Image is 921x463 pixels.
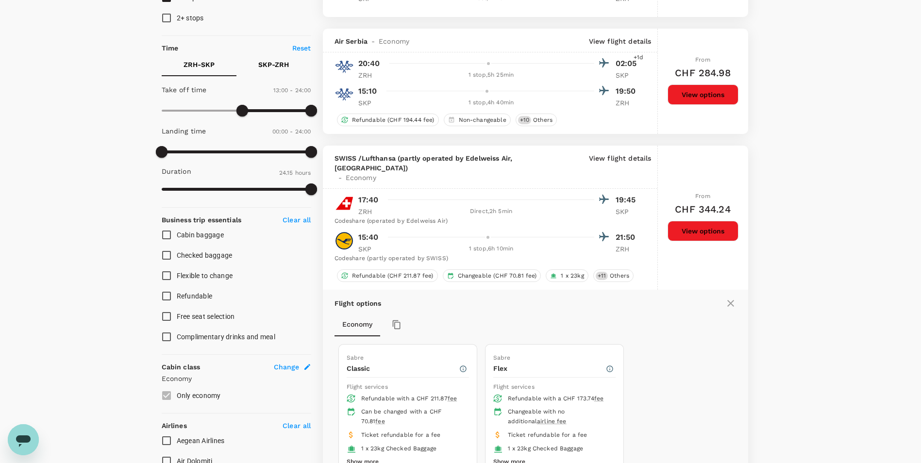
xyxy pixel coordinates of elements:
[388,98,594,108] div: 1 stop , 4h 40min
[616,58,640,69] p: 02:05
[335,173,346,182] span: -
[358,58,380,69] p: 20:40
[358,85,377,97] p: 15:10
[358,244,383,254] p: SKP
[8,424,39,455] iframe: Button to launch messaging window
[616,231,640,243] p: 21:50
[347,354,364,361] span: Sabre
[444,114,511,126] div: Non-changeable
[593,269,634,282] div: +11Others
[335,85,354,104] img: JU
[606,272,633,280] span: Others
[546,269,588,282] div: 1 x 23kg
[537,418,567,425] span: airline fee
[634,53,643,63] span: +1d
[675,65,731,81] h6: CHF 284.98
[508,431,587,438] span: Ticket refundable for a fee
[347,364,459,373] p: Classic
[508,445,584,452] span: 1 x 23kg Checked Baggage
[596,272,608,280] span: + 11
[283,215,311,225] p: Clear all
[516,114,557,126] div: +10Others
[335,153,585,173] span: SWISS / Lufthansa (partly operated by Edelweiss Air, [GEOGRAPHIC_DATA])
[337,269,438,282] div: Refundable (CHF 211.87 fee)
[518,116,531,124] span: + 10
[361,407,461,427] div: Can be changed with a CHF 70.81
[335,298,382,308] p: Flight options
[454,272,541,280] span: Changeable (CHF 70.81 fee)
[348,272,437,280] span: Refundable (CHF 211.87 fee)
[358,70,383,80] p: ZRH
[348,116,438,124] span: Refundable (CHF 194.44 fee)
[361,394,461,404] div: Refundable with a CHF 211.87
[273,87,311,94] span: 13:00 - 24:00
[388,244,594,254] div: 1 stop , 6h 10min
[616,85,640,97] p: 19:50
[335,231,354,250] img: LH
[443,269,541,282] div: Changeable (CHF 70.81 fee)
[177,231,224,239] span: Cabin baggage
[258,60,289,69] p: SKP - ZRH
[668,84,738,105] button: View options
[358,194,379,206] p: 17:40
[177,333,275,341] span: Complimentary drinks and meal
[616,70,640,80] p: SKP
[162,166,191,176] p: Duration
[274,362,300,372] span: Change
[346,173,376,182] span: Economy
[616,194,640,206] p: 19:45
[283,421,311,430] p: Clear all
[177,392,221,399] span: Only economy
[557,272,587,280] span: 1 x 23kg
[616,207,640,216] p: SKP
[162,363,201,371] strong: Cabin class
[594,395,603,402] span: fee
[162,126,206,136] p: Landing time
[695,193,710,199] span: From
[279,169,311,176] span: 24.15 hours
[493,383,535,390] span: Flight services
[162,85,207,95] p: Take off time
[675,201,731,217] h6: CHF 344.24
[337,114,439,126] div: Refundable (CHF 194.44 fee)
[292,43,311,53] p: Reset
[455,116,510,124] span: Non-changeable
[177,14,204,22] span: 2+ stops
[347,383,388,390] span: Flight services
[448,395,457,402] span: fee
[529,116,556,124] span: Others
[335,216,640,226] div: Codeshare (operated by Edelweiss Air)
[162,216,242,224] strong: Business trip essentials
[358,98,383,108] p: SKP
[379,36,409,46] span: Economy
[358,207,383,216] p: ZRH
[177,437,225,445] span: Aegean Airlines
[335,254,640,264] div: Codeshare (partly operated by SWISS)
[335,36,368,46] span: Air Serbia
[177,313,235,320] span: Free seat selection
[589,36,652,46] p: View flight details
[493,364,605,373] p: Flex
[335,313,380,336] button: Economy
[668,221,738,241] button: View options
[361,431,441,438] span: Ticket refundable for a fee
[272,128,311,135] span: 00:00 - 24:00
[388,70,594,80] div: 1 stop , 5h 25min
[162,374,311,383] p: Economy
[508,407,608,427] div: Changeable with no additional
[388,207,594,216] div: Direct , 2h 5min
[177,251,233,259] span: Checked baggage
[162,43,179,53] p: Time
[695,56,710,63] span: From
[177,272,233,280] span: Flexible to change
[616,244,640,254] p: ZRH
[162,422,187,430] strong: Airlines
[616,98,640,108] p: ZRH
[508,394,608,404] div: Refundable with a CHF 173.74
[361,445,437,452] span: 1 x 23kg Checked Baggage
[184,60,215,69] p: ZRH - SKP
[375,418,385,425] span: fee
[335,57,354,77] img: JU
[358,231,379,243] p: 15:40
[368,36,379,46] span: -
